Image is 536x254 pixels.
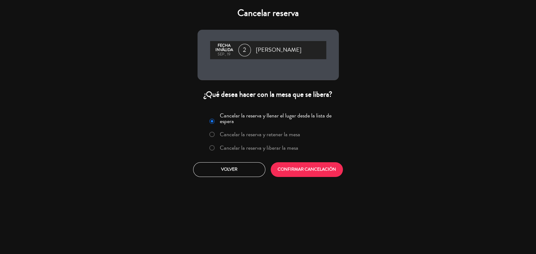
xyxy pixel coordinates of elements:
label: Cancelar la reserva y retener la mesa [220,132,300,137]
label: Cancelar la reserva y llenar el lugar desde la lista de espera [220,113,335,124]
span: 2 [238,44,251,56]
button: CONFIRMAR CANCELACIÓN [271,162,343,177]
div: Fecha inválida [213,44,235,52]
button: Volver [193,162,265,177]
div: sep., 19 [213,52,235,57]
h4: Cancelar reserva [198,8,339,19]
span: [PERSON_NAME] [256,45,301,55]
div: ¿Qué desea hacer con la mesa que se libera? [198,90,339,99]
label: Cancelar la reserva y liberar la mesa [220,145,298,151]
